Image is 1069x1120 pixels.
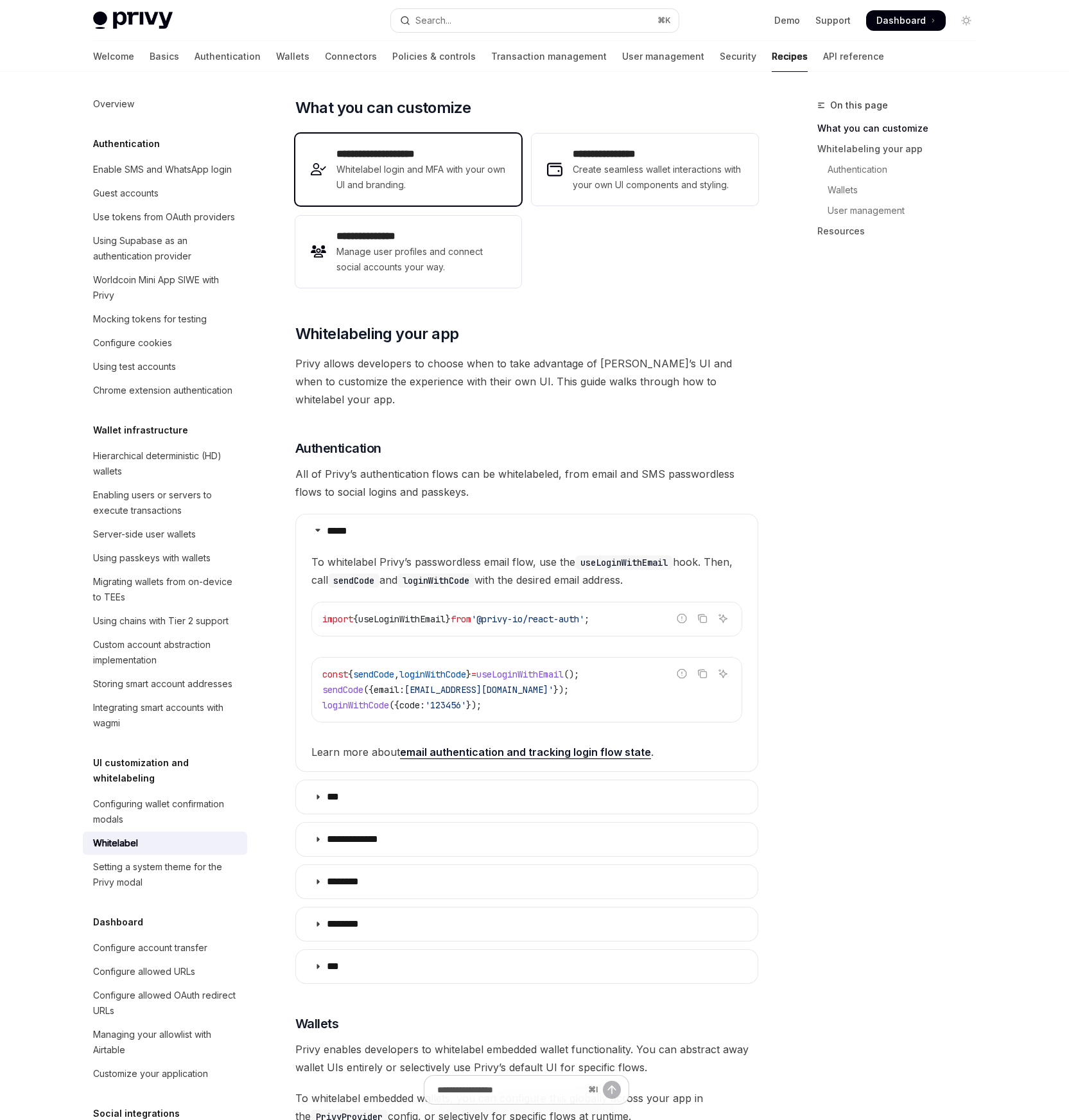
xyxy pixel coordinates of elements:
a: Authentication [817,159,987,180]
a: Demo [774,14,800,27]
div: Enabling users or servers to execute transactions [93,487,239,518]
a: Using chains with Tier 2 support [83,609,247,633]
a: Connectors [325,41,377,72]
a: Whitelabel [83,832,247,855]
a: Worldcoin Mini App SIWE with Privy [83,268,247,307]
div: Overview [93,96,134,112]
span: , [394,669,399,680]
a: Using passkeys with wallets [83,547,247,570]
span: const [322,669,348,680]
button: Send message [603,1081,621,1099]
a: Configure account transfer [83,936,247,959]
button: Ask AI [715,610,731,627]
a: Chrome extension authentication [83,379,247,402]
div: Configure account transfer [93,940,207,956]
a: Dashboard [866,10,946,31]
a: **** **** *****Manage user profiles and connect social accounts your way. [295,216,521,288]
span: sendCode [353,669,394,680]
a: Wallets [817,180,987,200]
span: } [466,669,471,680]
button: Toggle dark mode [956,10,977,31]
code: loginWithCode [397,573,474,588]
span: All of Privy’s authentication flows can be whitelabeled, from email and SMS passwordless flows to... [295,465,758,501]
a: Integrating smart accounts with wagmi [83,696,247,735]
span: useLoginWithEmail [476,669,564,680]
h5: Dashboard [93,914,143,930]
div: Configuring wallet confirmation modals [93,796,239,827]
a: Server-side user wallets [83,523,247,546]
span: email: [374,684,404,696]
span: }); [553,684,569,696]
h5: UI customization and whitelabeling [93,755,247,786]
span: [EMAIL_ADDRESS][DOMAIN_NAME]' [404,684,553,696]
h5: Wallet infrastructure [93,423,188,438]
span: loginWithCode [322,699,389,711]
a: Basics [150,41,179,72]
span: Learn more about . [311,743,742,761]
span: To whitelabel Privy’s passwordless email flow, use the hook. Then, call and with the desired emai... [311,553,742,589]
a: Using Supabase as an authentication provider [83,229,247,268]
a: Configuring wallet confirmation modals [83,792,247,831]
div: Setting a system theme for the Privy modal [93,859,239,890]
span: Wallets [295,1015,339,1033]
a: Hierarchical deterministic (HD) wallets [83,444,247,483]
div: Using chains with Tier 2 support [93,613,229,629]
div: Server-side user wallets [93,527,196,542]
code: sendCode [328,573,379,588]
a: **** **** **** *Create seamless wallet interactions with your own UI components and styling. [532,134,758,206]
span: ; [584,613,589,625]
a: Wallets [276,41,309,72]
a: Managing your allowlist with Airtable [83,1023,247,1062]
span: '123456' [425,699,466,711]
div: Configure cookies [93,335,172,351]
div: Integrating smart accounts with wagmi [93,700,239,731]
span: { [348,669,353,680]
div: Mocking tokens for testing [93,311,207,327]
img: light logo [93,12,173,30]
span: useLoginWithEmail [358,613,446,625]
a: Mocking tokens for testing [83,308,247,331]
span: (); [564,669,579,680]
div: Using test accounts [93,359,176,374]
span: import [322,613,353,625]
span: ({ [363,684,374,696]
a: Whitelabeling your app [817,139,987,159]
span: Privy allows developers to choose when to take advantage of [PERSON_NAME]’s UI and when to custom... [295,354,758,408]
button: Ask AI [715,665,731,682]
a: Using test accounts [83,355,247,378]
a: Custom account abstraction implementation [83,633,247,672]
a: Authentication [195,41,261,72]
button: Copy the contents from the code block [694,665,711,682]
span: Privy enables developers to whitelabel embedded wallet functionality. You can abstract away walle... [295,1040,758,1076]
span: ⌘ K [657,15,671,26]
span: code: [399,699,425,711]
a: Guest accounts [83,182,247,205]
a: Support [815,14,851,27]
span: ({ [389,699,399,711]
a: Storing smart account addresses [83,672,247,696]
div: Custom account abstraction implementation [93,637,239,668]
span: Manage user profiles and connect social accounts your way. [336,244,506,275]
div: Managing your allowlist with Airtable [93,1027,239,1058]
a: email authentication and tracking login flow state [400,746,651,759]
a: Configure allowed OAuth redirect URLs [83,984,247,1022]
div: Configure allowed URLs [93,964,195,979]
span: Authentication [295,439,381,457]
div: Search... [415,13,451,28]
a: Setting a system theme for the Privy modal [83,855,247,894]
span: Whitelabeling your app [295,324,459,344]
a: Welcome [93,41,134,72]
a: Overview [83,92,247,116]
a: Transaction management [491,41,607,72]
code: useLoginWithEmail [575,556,673,570]
span: On this page [830,98,888,113]
a: User management [622,41,704,72]
span: '@privy-io/react-auth' [471,613,584,625]
div: Hierarchical deterministic (HD) wallets [93,448,239,479]
a: Enable SMS and WhatsApp login [83,158,247,181]
div: Customize your application [93,1066,208,1081]
a: Policies & controls [392,41,476,72]
button: Copy the contents from the code block [694,610,711,627]
span: Dashboard [876,14,926,27]
button: Report incorrect code [674,665,690,682]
